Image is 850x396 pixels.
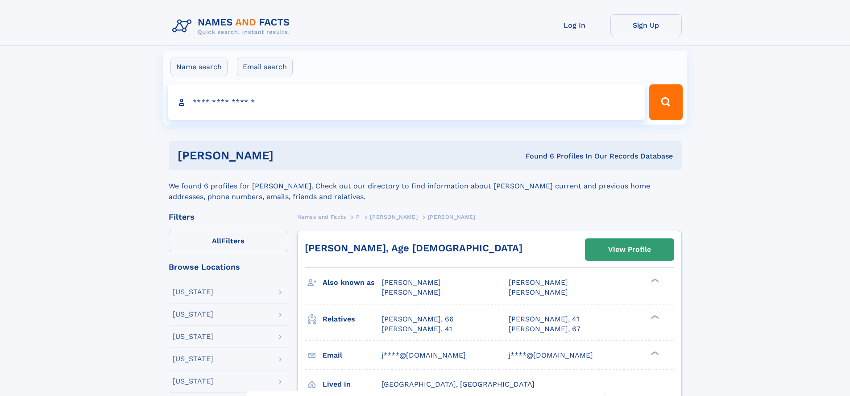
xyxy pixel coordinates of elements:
[381,314,454,324] a: [PERSON_NAME], 66
[649,278,659,283] div: ❯
[399,151,673,161] div: Found 6 Profiles In Our Records Database
[169,170,682,202] div: We found 6 profiles for [PERSON_NAME]. Check out our directory to find information about [PERSON_...
[649,84,682,120] button: Search Button
[173,288,213,296] div: [US_STATE]
[323,377,381,392] h3: Lived in
[169,14,297,38] img: Logo Names and Facts
[323,275,381,290] h3: Also known as
[297,211,346,222] a: Names and Facts
[370,211,418,222] a: [PERSON_NAME]
[539,14,610,36] a: Log In
[169,263,288,271] div: Browse Locations
[173,378,213,385] div: [US_STATE]
[173,333,213,340] div: [US_STATE]
[356,211,360,222] a: P
[649,350,659,356] div: ❯
[356,214,360,220] span: P
[370,214,418,220] span: [PERSON_NAME]
[610,14,682,36] a: Sign Up
[323,312,381,327] h3: Relatives
[585,239,674,260] a: View Profile
[173,311,213,318] div: [US_STATE]
[509,288,568,296] span: [PERSON_NAME]
[381,288,441,296] span: [PERSON_NAME]
[212,237,221,245] span: All
[170,58,228,76] label: Name search
[428,214,476,220] span: [PERSON_NAME]
[169,213,288,221] div: Filters
[381,324,452,334] a: [PERSON_NAME], 41
[168,84,646,120] input: search input
[237,58,293,76] label: Email search
[608,239,651,260] div: View Profile
[509,278,568,287] span: [PERSON_NAME]
[649,314,659,320] div: ❯
[305,242,522,254] a: [PERSON_NAME], Age [DEMOGRAPHIC_DATA]
[509,314,579,324] a: [PERSON_NAME], 41
[381,380,535,388] span: [GEOGRAPHIC_DATA], [GEOGRAPHIC_DATA]
[381,278,441,287] span: [PERSON_NAME]
[323,348,381,363] h3: Email
[509,324,580,334] a: [PERSON_NAME], 67
[169,231,288,252] label: Filters
[178,150,400,161] h1: [PERSON_NAME]
[173,355,213,363] div: [US_STATE]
